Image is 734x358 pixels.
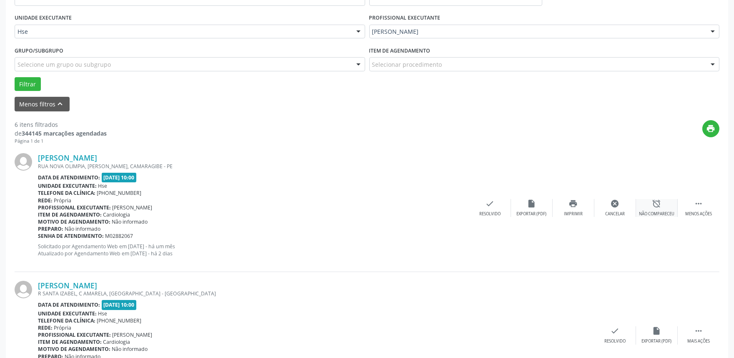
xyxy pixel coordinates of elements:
div: Não compareceu [639,211,674,217]
div: Resolvido [604,338,626,344]
b: Motivo de agendamento: [38,345,110,353]
b: Preparo: [38,225,63,232]
div: RUA NOVA OLIMPIA, [PERSON_NAME], CAMARAGIBE - PE [38,163,469,170]
span: M02882067 [105,232,133,240]
i: print [706,124,716,133]
a: [PERSON_NAME] [38,281,97,290]
strong: 344145 marcações agendadas [22,129,107,137]
span: Não informado [112,218,148,225]
div: Exportar (PDF) [517,211,547,217]
b: Rede: [38,197,53,204]
span: Selecione um grupo ou subgrupo [18,60,111,69]
label: UNIDADE EXECUTANTE [15,12,72,25]
button: Filtrar [15,77,41,91]
img: img [15,153,32,171]
span: Hse [98,310,108,317]
b: Item de agendamento: [38,338,102,345]
span: [PHONE_NUMBER] [97,317,142,324]
b: Profissional executante: [38,331,111,338]
span: Não informado [112,345,148,353]
div: Imprimir [564,211,583,217]
i: check [611,326,620,335]
i: cancel [611,199,620,208]
b: Motivo de agendamento: [38,218,110,225]
i: keyboard_arrow_up [56,99,65,108]
span: Própria [54,197,72,204]
b: Telefone da clínica: [38,189,95,197]
span: Própria [54,324,72,331]
span: Selecionar procedimento [372,60,442,69]
span: Hse [98,182,108,189]
span: [PERSON_NAME] [372,28,703,36]
div: R SANTA IZABEL, C AMARELA, [GEOGRAPHIC_DATA] - [GEOGRAPHIC_DATA] [38,290,594,297]
button: Menos filtroskeyboard_arrow_up [15,97,70,111]
b: Senha de atendimento: [38,232,104,240]
b: Item de agendamento: [38,211,102,218]
div: Página 1 de 1 [15,138,107,145]
b: Rede: [38,324,53,331]
img: img [15,281,32,298]
div: Resolvido [479,211,501,217]
div: Menos ações [685,211,712,217]
b: Unidade executante: [38,182,97,189]
i: print [569,199,578,208]
span: [PERSON_NAME] [113,204,153,211]
i: insert_drive_file [652,326,661,335]
div: Cancelar [605,211,625,217]
span: [PERSON_NAME] [113,331,153,338]
span: [DATE] 10:00 [102,300,137,310]
span: Hse [18,28,348,36]
span: Cardiologia [103,338,130,345]
div: de [15,129,107,138]
label: Item de agendamento [369,44,431,57]
b: Profissional executante: [38,204,111,211]
i:  [694,199,703,208]
a: [PERSON_NAME] [38,153,97,162]
label: Grupo/Subgrupo [15,44,63,57]
b: Data de atendimento: [38,301,100,308]
span: Cardiologia [103,211,130,218]
p: Solicitado por Agendamento Web em [DATE] - há um mês Atualizado por Agendamento Web em [DATE] - h... [38,243,469,257]
label: PROFISSIONAL EXECUTANTE [369,12,441,25]
span: Não informado [65,225,101,232]
b: Telefone da clínica: [38,317,95,324]
i: check [486,199,495,208]
div: Mais ações [687,338,710,344]
button: print [702,120,719,137]
b: Data de atendimento: [38,174,100,181]
div: Exportar (PDF) [642,338,672,344]
i:  [694,326,703,335]
div: 6 itens filtrados [15,120,107,129]
span: [DATE] 10:00 [102,173,137,182]
i: insert_drive_file [527,199,536,208]
span: [PHONE_NUMBER] [97,189,142,197]
i: alarm_off [652,199,661,208]
b: Unidade executante: [38,310,97,317]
